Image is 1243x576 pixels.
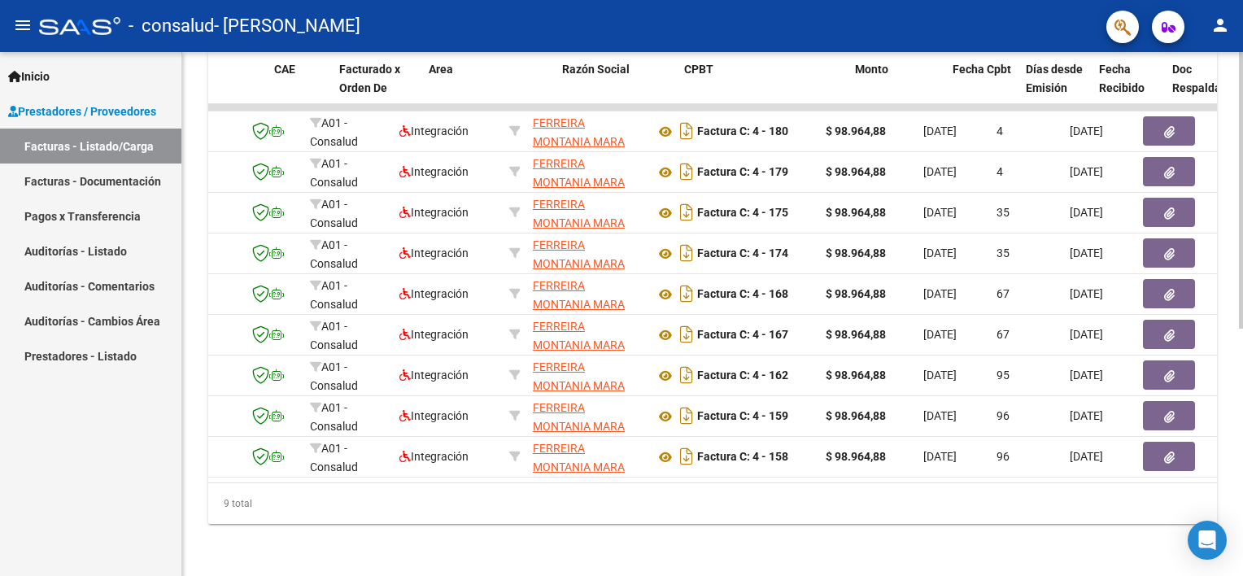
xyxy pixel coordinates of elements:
span: Prestadores / Proveedores [8,103,156,120]
div: 23325586044 [533,155,642,189]
span: Fecha Recibido [1099,63,1145,94]
div: 23325586044 [533,236,642,270]
span: A01 - Consalud [310,360,358,392]
div: 23325586044 [533,114,642,148]
span: [DATE] [1070,206,1103,219]
span: Integración [399,247,469,260]
span: Fecha Cpbt [953,63,1011,76]
span: [DATE] [1070,287,1103,300]
span: CAE [274,63,295,76]
span: Integración [399,450,469,463]
strong: $ 98.964,88 [826,409,886,422]
strong: $ 98.964,88 [826,247,886,260]
span: A01 - Consalud [310,320,358,351]
span: A01 - Consalud [310,157,358,189]
i: Descargar documento [676,443,697,469]
div: 23325586044 [533,317,642,351]
span: 67 [997,328,1010,341]
strong: Factura C: 4 - 168 [697,288,788,301]
span: 4 [997,124,1003,137]
strong: $ 98.964,88 [826,165,886,178]
span: Integración [399,287,469,300]
i: Descargar documento [676,199,697,225]
span: Integración [399,369,469,382]
span: Monto [855,63,888,76]
strong: Factura C: 4 - 174 [697,247,788,260]
i: Descargar documento [676,240,697,266]
span: Razón Social [562,63,630,76]
span: 35 [997,247,1010,260]
span: [DATE] [923,165,957,178]
span: 67 [997,287,1010,300]
span: Integración [399,409,469,422]
span: Integración [399,206,469,219]
i: Descargar documento [676,159,697,185]
span: Area [429,63,453,76]
datatable-header-cell: Area [422,52,532,124]
datatable-header-cell: Facturado x Orden De [333,52,422,124]
div: 23325586044 [533,277,642,311]
datatable-header-cell: Días desde Emisión [1019,52,1093,124]
span: [DATE] [1070,247,1103,260]
strong: Factura C: 4 - 180 [697,125,788,138]
span: A01 - Consalud [310,238,358,270]
span: [DATE] [1070,409,1103,422]
span: [DATE] [923,328,957,341]
datatable-header-cell: CAE [268,52,333,124]
span: [DATE] [923,247,957,260]
strong: Factura C: 4 - 167 [697,329,788,342]
i: Descargar documento [676,118,697,144]
span: FERREIRA MONTANIA MARA SOLEDAD [533,320,625,370]
i: Descargar documento [676,321,697,347]
span: [DATE] [1070,124,1103,137]
span: [DATE] [923,450,957,463]
datatable-header-cell: Monto [848,52,946,124]
span: FERREIRA MONTANIA MARA SOLEDAD [533,157,625,207]
i: Descargar documento [676,403,697,429]
span: 4 [997,165,1003,178]
div: 9 total [208,483,1217,524]
span: A01 - Consalud [310,198,358,229]
strong: Factura C: 4 - 162 [697,369,788,382]
span: 96 [997,450,1010,463]
span: FERREIRA MONTANIA MARA SOLEDAD [533,442,625,492]
span: CPBT [684,63,713,76]
span: FERREIRA MONTANIA MARA SOLEDAD [533,238,625,289]
span: - [PERSON_NAME] [214,8,360,44]
span: [DATE] [923,124,957,137]
div: 23325586044 [533,195,642,229]
datatable-header-cell: ID [186,52,268,124]
span: Facturado x Orden De [339,63,400,94]
mat-icon: menu [13,15,33,35]
datatable-header-cell: CPBT [678,52,848,124]
span: FERREIRA MONTANIA MARA SOLEDAD [533,279,625,329]
span: A01 - Consalud [310,279,358,311]
span: Días desde Emisión [1026,63,1083,94]
datatable-header-cell: Fecha Recibido [1093,52,1166,124]
datatable-header-cell: Razón Social [556,52,678,124]
strong: $ 98.964,88 [826,287,886,300]
i: Descargar documento [676,362,697,388]
span: [DATE] [1070,369,1103,382]
span: A01 - Consalud [310,401,358,433]
strong: Factura C: 4 - 175 [697,207,788,220]
strong: Factura C: 4 - 158 [697,451,788,464]
i: Descargar documento [676,281,697,307]
span: FERREIRA MONTANIA MARA SOLEDAD [533,401,625,452]
span: [DATE] [1070,165,1103,178]
span: [DATE] [923,409,957,422]
span: [DATE] [923,369,957,382]
span: Inicio [8,68,50,85]
div: Open Intercom Messenger [1188,521,1227,560]
div: 23325586044 [533,358,642,392]
strong: $ 98.964,88 [826,369,886,382]
span: Integración [399,124,469,137]
span: [DATE] [1070,328,1103,341]
span: FERREIRA MONTANIA MARA SOLEDAD [533,116,625,167]
span: [DATE] [923,287,957,300]
span: [DATE] [923,206,957,219]
div: 23325586044 [533,399,642,433]
strong: $ 98.964,88 [826,206,886,219]
div: 23325586044 [533,439,642,473]
datatable-header-cell: Fecha Cpbt [946,52,1019,124]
